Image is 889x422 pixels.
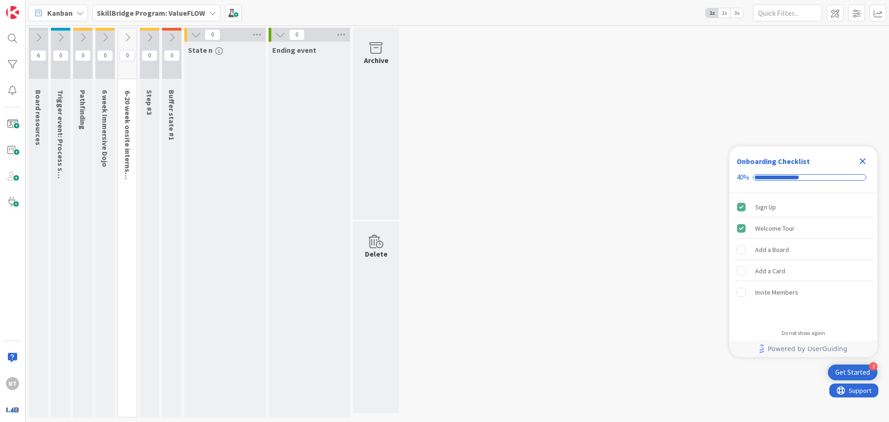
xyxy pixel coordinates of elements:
[733,261,874,281] div: Add a Card is incomplete.
[272,45,316,55] span: Ending event
[364,55,388,66] div: Archive
[167,90,176,140] span: Buffer state #1
[53,50,69,61] span: 0
[869,362,877,371] div: 3
[828,365,877,380] div: Open Get Started checklist, remaining modules: 3
[78,90,88,130] span: Pathfinding
[731,8,743,18] span: 3x
[123,90,132,183] span: 6-20 week onsite internship
[145,90,154,115] span: Step #3
[6,377,19,390] div: NT
[56,90,65,189] span: Trigger event: Process starts
[733,197,874,217] div: Sign Up is complete.
[768,343,847,354] span: Powered by UserGuiding
[718,8,731,18] span: 2x
[734,340,873,357] a: Powered by UserGuiding
[164,50,180,61] span: 0
[97,8,205,18] b: SkillBridge Program: ValueFLOW
[733,218,874,239] div: Welcome Tour is complete.
[733,239,874,260] div: Add a Board is incomplete.
[755,287,798,298] div: Invite Members
[188,45,213,55] span: State n
[855,154,870,169] div: Close Checklist
[142,50,157,61] span: 0
[119,50,135,61] span: 0
[100,90,110,167] span: 6 week Immersive Dojo
[205,29,220,40] span: 0
[47,7,73,19] span: Kanban
[6,403,19,416] img: avatar
[19,1,42,13] span: Support
[34,90,43,145] span: Board resources
[706,8,718,18] span: 1x
[737,173,749,182] div: 40%
[365,248,388,259] div: Delete
[729,340,877,357] div: Footer
[31,50,46,61] span: 6
[753,5,822,21] input: Quick Filter...
[729,146,877,357] div: Checklist Container
[97,50,113,61] span: 0
[755,223,795,234] div: Welcome Tour
[733,282,874,302] div: Invite Members is incomplete.
[6,6,19,19] img: Visit kanbanzone.com
[755,265,785,277] div: Add a Card
[289,29,305,40] span: 0
[737,173,870,182] div: Checklist progress: 40%
[782,329,825,337] div: Do not show again
[835,368,870,377] div: Get Started
[729,193,877,323] div: Checklist items
[75,50,91,61] span: 0
[755,244,789,255] div: Add a Board
[737,156,810,167] div: Onboarding Checklist
[755,202,776,213] div: Sign Up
